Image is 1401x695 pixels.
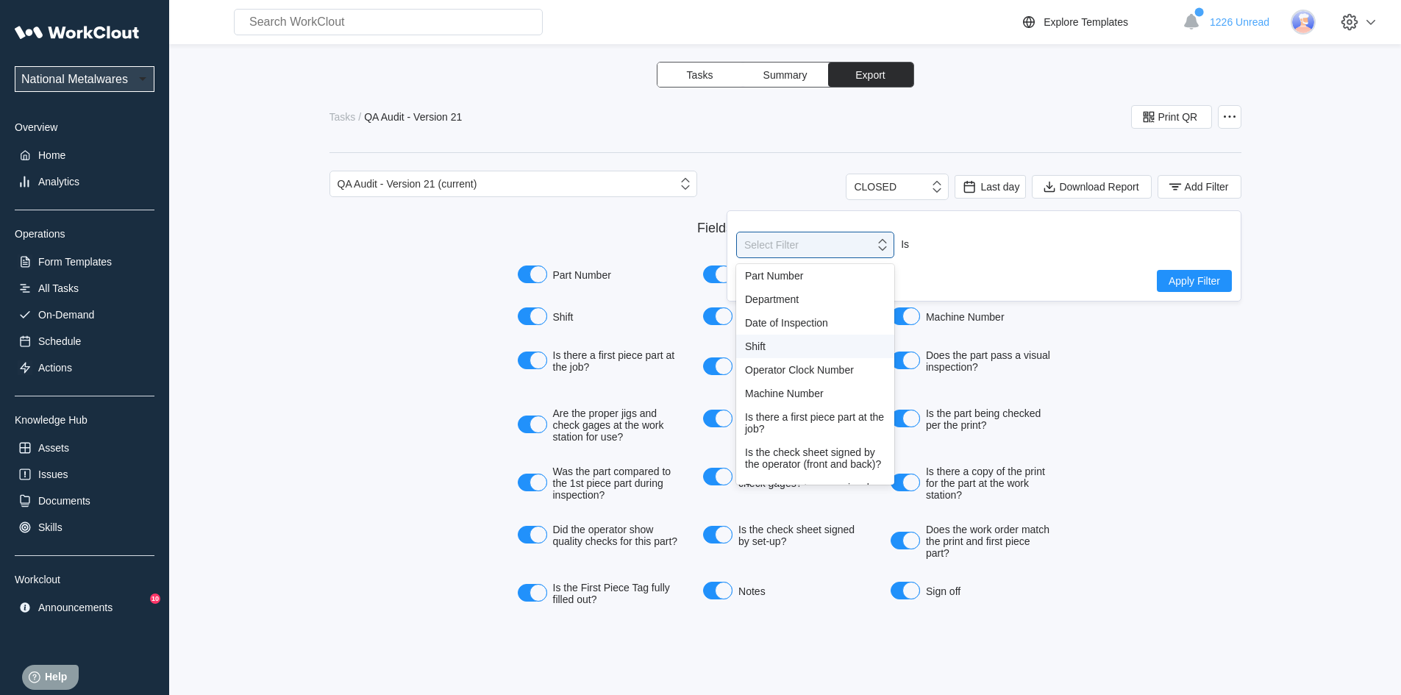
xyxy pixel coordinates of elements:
[15,304,154,325] a: On-Demand
[15,278,154,299] a: All Tasks
[883,576,1061,607] label: Sign off
[703,582,732,599] button: Notes
[1158,175,1241,199] button: Add Filter
[894,232,916,257] div: Is
[883,402,1061,437] label: Is the part being checked per the print?
[510,343,688,379] label: Is there a first piece part at the job?
[1131,105,1212,129] button: Print QR
[745,364,885,376] div: Operator Clock Number
[1291,10,1316,35] img: user-3.png
[15,145,154,165] a: Home
[38,282,79,294] div: All Tasks
[518,474,547,491] button: Was the part compared to the 1st piece part during inspection?
[1210,16,1269,28] span: 1226 Unread
[15,121,154,133] div: Overview
[1032,175,1151,199] button: Download Report
[703,526,732,543] button: Is the check sheet signed by set-up?
[883,302,1061,332] label: Machine Number
[15,597,154,618] a: Announcements
[745,446,885,470] div: Is the check sheet signed by the operator (front and back)?
[891,352,920,369] button: Does the part pass a visual inspection?
[15,414,154,426] div: Knowledge Hub
[15,574,154,585] div: Workclout
[329,111,356,123] div: Tasks
[1158,112,1198,122] span: Print QR
[1044,16,1128,28] div: Explore Templates
[745,341,885,352] div: Shift
[15,252,154,272] a: Form Templates
[855,70,885,80] span: Export
[687,70,713,80] span: Tasks
[38,256,112,268] div: Form Templates
[695,460,875,495] label: Does the part pass all check gages?
[338,178,477,190] div: QA Audit - Version 21 (current)
[745,293,885,305] div: Department
[695,302,875,332] label: Operator Clock Number
[891,410,920,427] button: Is the part being checked per the print?
[518,352,547,369] button: Is there a first piece part at the job?
[15,491,154,511] a: Documents
[703,357,732,375] button: Is the check sheet signed by the operator (front and back)?
[518,416,547,433] button: Are the proper jigs and check gages at the work station for use?
[38,362,72,374] div: Actions
[703,307,732,325] button: Operator Clock Number
[1185,182,1229,192] span: Add Filter
[891,582,920,599] button: Sign off
[891,474,920,491] button: Is there a copy of the print for the part at the work station?
[854,181,896,193] div: CLOSED
[1169,276,1220,286] span: Apply Filter
[510,460,688,507] label: Was the part compared to the 1st piece part during inspection?
[15,228,154,240] div: Operations
[510,221,1061,236] div: Fields to include in the export.
[695,518,875,553] label: Is the check sheet signed by set-up?
[745,482,885,505] div: Does the part pass a visual inspection?
[38,602,113,613] div: Announcements
[518,265,547,283] button: Part Number
[510,576,688,611] label: Is the First Piece Tag fully filled out?
[15,464,154,485] a: Issues
[38,176,79,188] div: Analytics
[15,517,154,538] a: Skills
[763,70,808,80] span: Summary
[510,260,688,291] label: Part Number
[38,468,68,480] div: Issues
[150,594,160,604] div: 10
[657,63,743,87] button: Tasks
[695,576,875,607] label: Notes
[518,526,547,543] button: Did the operator show quality checks for this part?
[745,270,885,282] div: Part Number
[703,410,732,427] button: Does the part meet the print?
[38,495,90,507] div: Documents
[745,317,885,329] div: Date of Inspection
[510,302,688,332] label: Shift
[744,239,799,251] div: Select Filter
[15,171,154,192] a: Analytics
[891,307,920,325] button: Machine Number
[891,532,920,549] button: Does the work order match the print and first piece part?
[883,343,1061,379] label: Does the part pass a visual inspection?
[38,335,81,347] div: Schedule
[695,260,875,291] label: Department
[703,265,732,283] button: Department
[364,111,462,123] div: QA Audit - Version 21
[695,402,875,437] label: Does the part meet the print?
[828,63,913,87] button: Export
[745,411,885,435] div: Is there a first piece part at the job?
[1157,270,1232,292] button: Apply Filter
[38,309,94,321] div: On-Demand
[703,468,732,485] button: Does the part pass all check gages?
[38,149,65,161] div: Home
[38,521,63,533] div: Skills
[510,518,688,553] label: Did the operator show quality checks for this part?
[1020,13,1175,31] a: Explore Templates
[510,402,688,449] label: Are the proper jigs and check gages at the work station for use?
[38,442,69,454] div: Assets
[329,111,359,123] a: Tasks
[15,331,154,352] a: Schedule
[883,460,1061,507] label: Is there a copy of the print for the part at the work station?
[1059,182,1138,192] span: Download Report
[518,584,547,602] button: Is the First Piece Tag fully filled out?
[234,9,543,35] input: Search WorkClout
[358,111,361,123] div: /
